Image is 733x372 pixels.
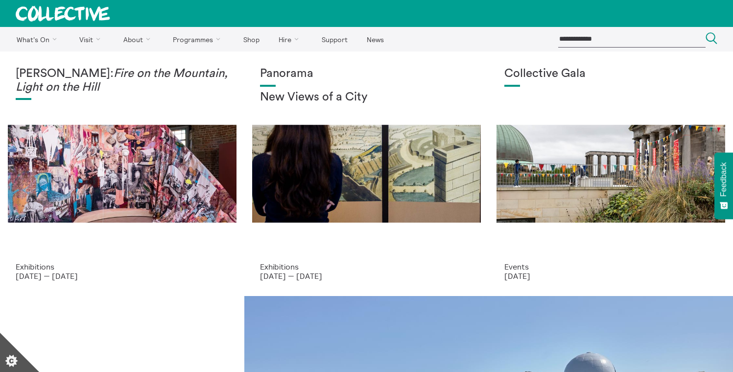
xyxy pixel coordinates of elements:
[358,27,392,51] a: News
[504,272,717,280] p: [DATE]
[16,68,228,93] em: Fire on the Mountain, Light on the Hill
[714,152,733,219] button: Feedback - Show survey
[489,51,733,296] a: Collective Gala 2023. Image credit Sally Jubb. Collective Gala Events [DATE]
[260,262,473,271] p: Exhibitions
[244,51,489,296] a: Collective Panorama June 2025 small file 8 Panorama New Views of a City Exhibitions [DATE] — [DATE]
[313,27,356,51] a: Support
[115,27,163,51] a: About
[16,272,229,280] p: [DATE] — [DATE]
[260,272,473,280] p: [DATE] — [DATE]
[504,262,717,271] p: Events
[504,67,717,81] h1: Collective Gala
[16,262,229,271] p: Exhibitions
[260,91,473,104] h2: New Views of a City
[270,27,311,51] a: Hire
[719,162,728,197] span: Feedback
[16,67,229,94] h1: [PERSON_NAME]:
[71,27,113,51] a: Visit
[235,27,268,51] a: Shop
[165,27,233,51] a: Programmes
[260,67,473,81] h1: Panorama
[8,27,69,51] a: What's On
